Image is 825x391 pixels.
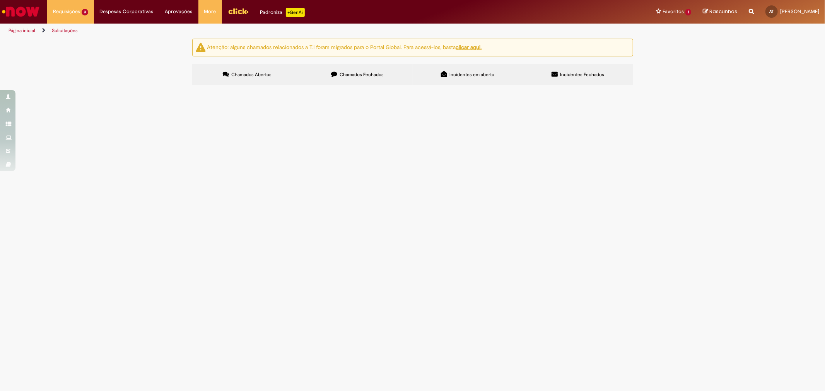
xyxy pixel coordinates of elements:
[165,8,193,15] span: Aprovações
[560,71,604,78] span: Incidentes Fechados
[82,9,88,15] span: 3
[53,8,80,15] span: Requisições
[449,71,494,78] span: Incidentes em aberto
[340,71,384,78] span: Chamados Fechados
[6,24,544,38] ul: Trilhas de página
[204,8,216,15] span: More
[207,44,482,51] ng-bind-html: Atenção: alguns chamados relacionados a T.I foram migrados para o Portal Global. Para acessá-los,...
[228,5,249,17] img: click_logo_yellow_360x200.png
[456,44,482,51] a: clicar aqui.
[286,8,305,17] p: +GenAi
[663,8,684,15] span: Favoritos
[770,9,774,14] span: AT
[9,27,35,34] a: Página inicial
[1,4,41,19] img: ServiceNow
[709,8,737,15] span: Rascunhos
[260,8,305,17] div: Padroniza
[685,9,691,15] span: 1
[703,8,737,15] a: Rascunhos
[780,8,819,15] span: [PERSON_NAME]
[52,27,78,34] a: Solicitações
[100,8,154,15] span: Despesas Corporativas
[231,71,272,78] span: Chamados Abertos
